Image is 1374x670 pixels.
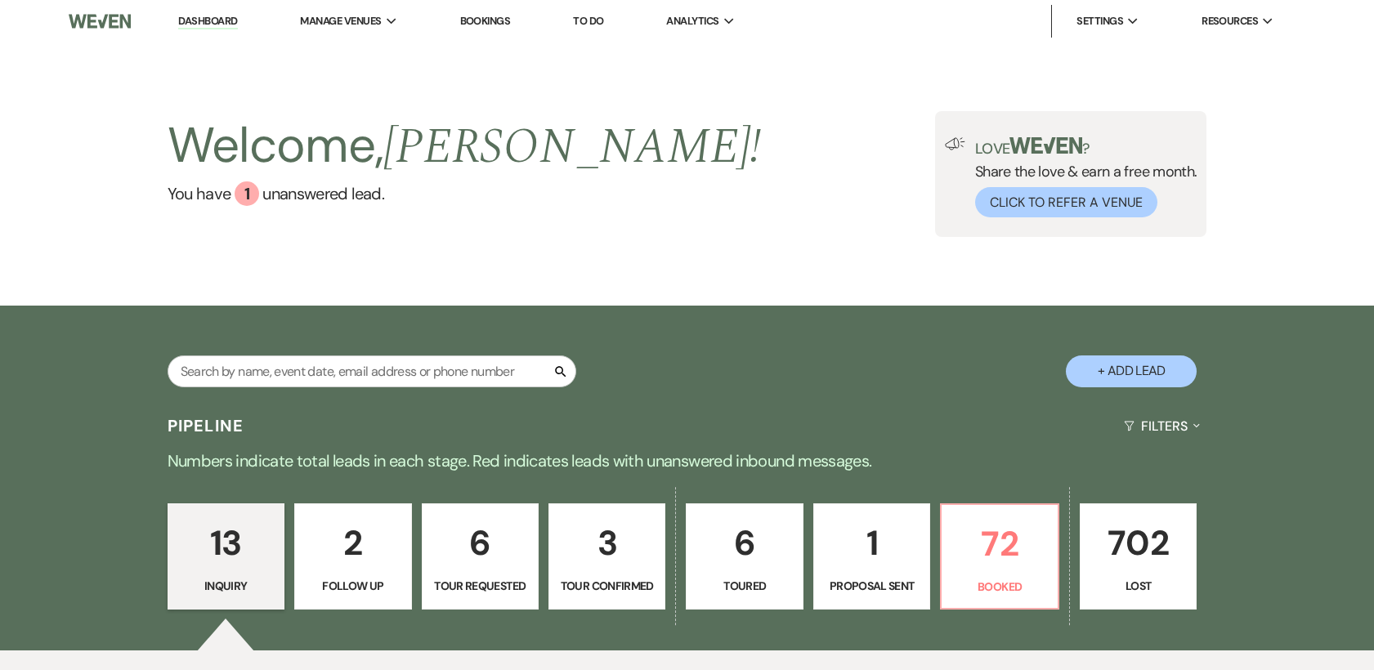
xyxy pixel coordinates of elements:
div: 1 [235,181,259,206]
a: 13Inquiry [168,503,284,610]
a: Dashboard [178,14,237,29]
p: Toured [696,577,792,595]
img: Weven Logo [69,4,131,38]
p: Booked [951,578,1047,596]
p: Numbers indicate total leads in each stage. Red indicates leads with unanswered inbound messages. [99,448,1276,474]
span: [PERSON_NAME] ! [383,109,761,185]
a: 72Booked [940,503,1058,610]
p: 702 [1090,516,1186,570]
button: Filters [1117,404,1206,448]
a: To Do [573,14,603,28]
p: Inquiry [178,577,274,595]
a: 2Follow Up [294,503,411,610]
p: Tour Confirmed [559,577,655,595]
p: Lost [1090,577,1186,595]
p: 1 [824,516,920,570]
p: 3 [559,516,655,570]
span: Resources [1202,13,1258,29]
p: 13 [178,516,274,570]
p: 2 [305,516,401,570]
p: 6 [432,516,528,570]
img: weven-logo-green.svg [1009,137,1082,154]
span: Analytics [666,13,718,29]
input: Search by name, event date, email address or phone number [168,355,576,387]
p: Proposal Sent [824,577,920,595]
span: Settings [1076,13,1123,29]
button: Click to Refer a Venue [975,187,1157,217]
img: loud-speaker-illustration.svg [945,137,965,150]
p: 72 [951,516,1047,571]
p: Tour Requested [432,577,528,595]
div: Share the love & earn a free month. [965,137,1197,217]
a: Bookings [460,14,511,28]
a: You have 1 unanswered lead. [168,181,762,206]
a: 3Tour Confirmed [548,503,665,610]
a: 6Toured [686,503,803,610]
p: Love ? [975,137,1197,156]
button: + Add Lead [1066,355,1197,387]
a: 702Lost [1080,503,1197,610]
h3: Pipeline [168,414,244,437]
h2: Welcome, [168,111,762,181]
p: 6 [696,516,792,570]
a: 6Tour Requested [422,503,539,610]
span: Manage Venues [300,13,381,29]
a: 1Proposal Sent [813,503,930,610]
p: Follow Up [305,577,401,595]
